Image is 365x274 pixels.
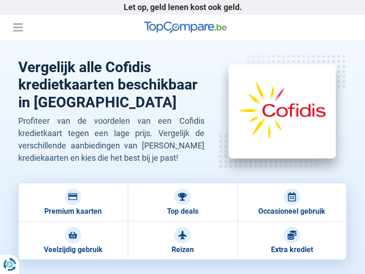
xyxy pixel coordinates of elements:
a: Veelzijdig gebruik Veelzijdig gebruik [18,221,128,260]
img: Occasioneel gebruik [287,192,297,201]
a: Occasioneel gebruik Occasioneel gebruik [237,183,347,221]
img: Cofidis kaarten [229,64,336,158]
img: Extra krediet [287,231,297,240]
img: Reizen [178,231,187,240]
img: Premium kaarten [68,192,78,201]
img: TopCompare [144,21,227,33]
p: Let op, geld lenen kost ook geld. [18,2,347,12]
h1: Vergelijk alle Cofidis kredietkaarten beschikbaar in [GEOGRAPHIC_DATA] [18,58,204,111]
img: Veelzijdig gebruik [68,231,78,240]
a: Top deals Top deals [128,183,237,221]
button: Menu [11,21,25,34]
a: Premium kaarten Premium kaarten [18,183,128,221]
p: Profiteer van de voordelen van een Cofidis kredietkaart tegen een lage prijs. Vergelijk de versch... [18,115,204,164]
a: Reizen Reizen [128,221,237,260]
a: Extra krediet Extra krediet [237,221,347,260]
img: Top deals [178,192,187,201]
